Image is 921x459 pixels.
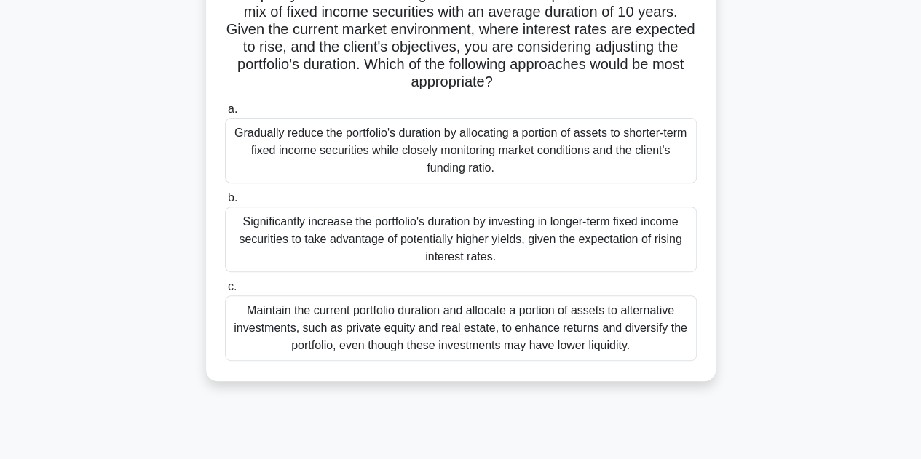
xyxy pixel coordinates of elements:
div: Maintain the current portfolio duration and allocate a portion of assets to alternative investmen... [225,295,697,361]
span: a. [228,103,237,115]
span: b. [228,191,237,204]
div: Gradually reduce the portfolio's duration by allocating a portion of assets to shorter-term fixed... [225,118,697,183]
div: Significantly increase the portfolio's duration by investing in longer-term fixed income securiti... [225,207,697,272]
span: c. [228,280,237,292]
